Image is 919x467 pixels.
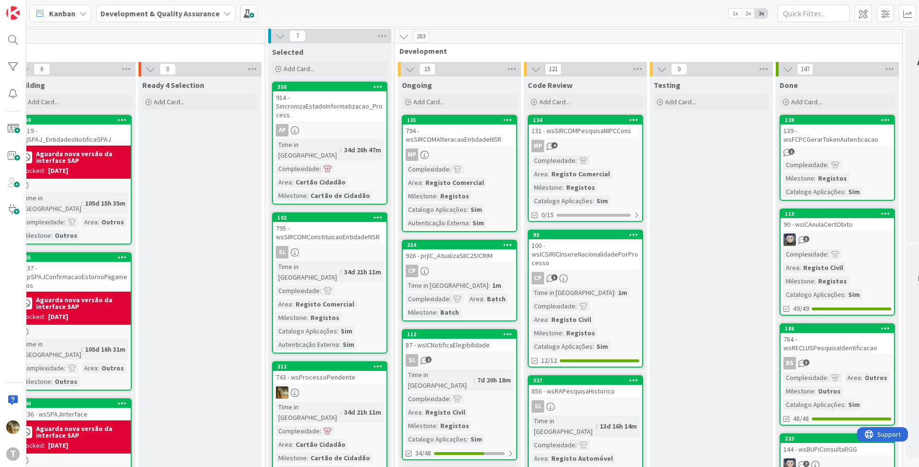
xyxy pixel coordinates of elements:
[532,416,596,437] div: Time in [GEOGRAPHIC_DATA]
[551,142,558,148] span: 4
[142,80,204,90] span: Ready 4 Selection
[406,265,418,277] div: CP
[308,190,373,201] div: Cartão de Cidadão
[532,328,562,338] div: Milestone
[276,439,292,450] div: Area
[293,177,348,187] div: Cartão Cidadão
[596,421,597,431] span: :
[528,80,572,90] span: Code Review
[273,213,386,243] div: 102795 - wsSIRCOMConstituicaoEntidadeNSR
[575,301,577,311] span: :
[846,289,862,300] div: Sim
[403,241,516,262] div: 354926 - prjIC_AtualizaSIIC2SICRIM
[781,357,894,369] div: BS
[52,376,80,387] div: Outros
[406,280,488,291] div: Time in [GEOGRAPHIC_DATA]
[783,186,844,197] div: Catalogo Aplicações
[276,163,320,174] div: Complexidade
[340,145,342,155] span: :
[276,339,339,350] div: Autenticação Externa
[17,116,131,124] div: 369
[793,414,809,424] span: 48/48
[403,124,516,146] div: 794 - wsSIRCOMAlteracaoEntidadeNSR
[529,400,642,413] div: SL
[403,354,516,367] div: SL
[597,421,639,431] div: 13d 16h 14m
[339,339,340,350] span: :
[547,314,549,325] span: :
[98,363,99,373] span: :
[28,98,59,106] span: Add Card...
[549,314,594,325] div: Registo Civil
[273,83,386,121] div: 350914 - SincronizaEstadoInformatizacao_Process
[529,116,642,137] div: 134131 - wsSIRCOMPesquisaNIPCCons
[533,232,642,238] div: 95
[529,116,642,124] div: 134
[406,354,418,367] div: SL
[20,193,81,214] div: Time in [GEOGRAPHIC_DATA]
[293,439,348,450] div: Cartão Cidadão
[781,434,894,455] div: 233144 - wsBUPiConsultaRGG
[529,231,642,269] div: 95100 - wsICSIRICInsereNacionalidadePorProcesso
[36,296,128,310] b: Aguarda nova versão da interface SAP
[276,402,340,423] div: Time in [GEOGRAPHIC_DATA]
[594,196,610,206] div: Sim
[533,377,642,384] div: 337
[564,182,597,193] div: Registos
[276,246,288,258] div: SL
[532,196,593,206] div: Catalogo Aplicações
[529,272,642,284] div: CP
[338,326,355,336] div: Sim
[20,166,45,176] div: Blocked:
[6,420,20,434] img: JC
[541,210,554,220] span: 0/15
[468,204,484,215] div: Sim
[783,372,827,383] div: Complexidade
[783,357,796,369] div: BS
[814,276,816,286] span: :
[273,246,386,258] div: SL
[562,328,564,338] span: :
[783,276,814,286] div: Milestone
[532,440,575,450] div: Complexidade
[423,177,486,188] div: Registo Comercial
[862,372,890,383] div: Outros
[665,98,696,106] span: Add Card...
[277,363,386,370] div: 312
[783,399,844,410] div: Catalogo Aplicações
[803,359,809,366] span: 3
[406,204,467,215] div: Catalogo Aplicações
[22,254,131,261] div: 365
[436,191,438,201] span: :
[307,312,308,323] span: :
[783,289,844,300] div: Catalogo Aplicações
[593,196,594,206] span: :
[403,330,516,339] div: 112
[273,222,386,243] div: 795 - wsSIRCOMConstituicaoEntidadeNSR
[781,218,894,231] div: 90 - wsICAnulaCertObito
[436,307,438,318] span: :
[422,177,423,188] span: :
[438,307,461,318] div: Batch
[816,173,849,184] div: Registos
[781,324,894,333] div: 186
[781,116,894,146] div: 139139 - wsFCPCGerarTokenAutenticacao
[51,230,52,241] span: :
[529,231,642,239] div: 95
[788,148,795,155] span: 1
[52,230,80,241] div: Outros
[594,341,610,352] div: Sim
[22,400,131,407] div: 390
[436,420,438,431] span: :
[803,236,809,242] span: 3
[529,385,642,397] div: 856 - wsRAPesquisaHistorico
[783,262,799,273] div: Area
[6,447,20,461] div: T
[575,440,577,450] span: :
[51,376,52,387] span: :
[273,386,386,399] div: JC
[22,117,131,123] div: 369
[781,434,894,443] div: 233
[320,285,321,296] span: :
[449,294,451,304] span: :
